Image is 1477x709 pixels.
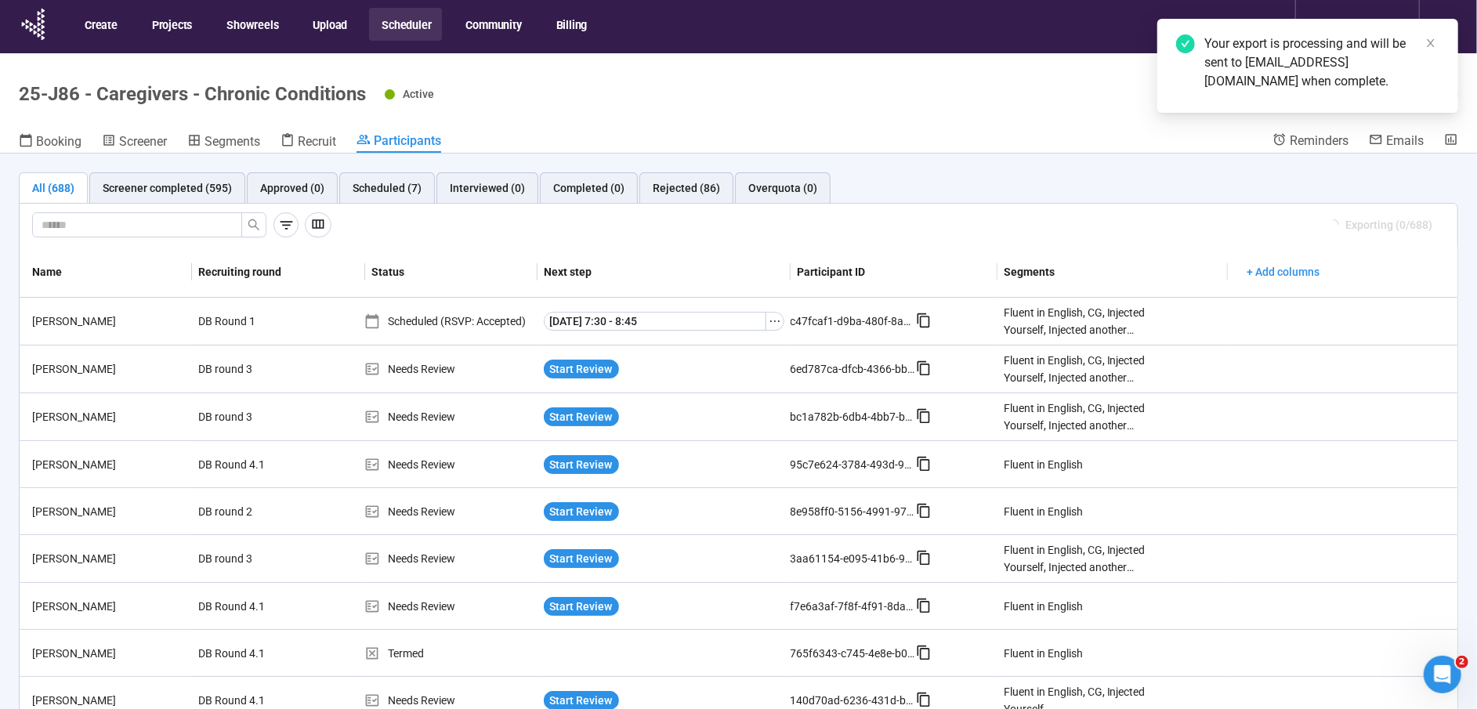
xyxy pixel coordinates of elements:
div: DB Round 1 [192,306,310,336]
span: Start Review [550,550,613,567]
a: Screener [102,132,167,153]
span: Participants [374,133,441,148]
div: All (688) [32,179,74,197]
div: Fluent in English [1004,456,1083,473]
button: Upload [300,8,358,41]
div: Approved (0) [260,179,324,197]
div: Scheduled (7) [353,179,422,197]
th: Segments [997,247,1228,298]
span: Exporting (0/688) [1345,216,1432,233]
div: [PERSON_NAME] [26,408,192,425]
button: Start Review [544,597,619,616]
h1: 25-J86 - Caregivers - Chronic Conditions [19,83,366,105]
span: ellipsis [769,315,781,327]
div: 8e958ff0-5156-4991-978f-738f9cc86d1a [791,503,916,520]
div: DB round 3 [192,354,310,384]
span: Reminders [1290,133,1348,148]
button: [DATE] 7:30 - 8:45 [544,312,766,331]
div: Your export is processing and will be sent to [EMAIL_ADDRESS][DOMAIN_NAME] when complete. [1204,34,1439,91]
div: Fluent in English [1004,598,1083,615]
button: Start Review [544,502,619,521]
button: + Add columns [1234,259,1332,284]
div: 140d70ad-6236-431d-be97-0841ebde99de [791,692,916,709]
div: [PERSON_NAME] [26,598,192,615]
div: Interviewed (0) [450,179,525,197]
button: Exporting (0/688) [1316,212,1445,237]
button: Start Review [544,549,619,568]
button: Scheduler [369,8,442,41]
span: + Add columns [1247,263,1320,280]
span: [DATE] 7:30 - 8:45 [550,313,638,330]
button: Create [72,8,129,41]
a: Reminders [1272,132,1348,151]
div: Termed [364,645,537,662]
span: search [248,219,260,231]
span: Active [403,88,434,100]
a: Emails [1369,132,1424,151]
button: Projects [139,8,203,41]
div: Completed (0) [553,179,624,197]
span: Start Review [550,503,613,520]
div: Overquota (0) [748,179,817,197]
div: [PERSON_NAME] [26,692,192,709]
th: Participant ID [791,247,997,298]
span: Start Review [550,598,613,615]
span: Screener [119,134,167,149]
span: close [1425,38,1436,49]
button: Start Review [544,360,619,378]
div: [PERSON_NAME] [26,503,192,520]
th: Recruiting round [192,247,364,298]
div: 3aa61154-e095-41b6-996b-ad32ba2616db [791,550,916,567]
span: check-circle [1176,34,1195,53]
div: Needs Review [364,456,537,473]
div: 6ed787ca-dfcb-4366-bb98-69de7a31b1c3 [791,360,916,378]
span: Start Review [550,692,613,709]
span: loading [1327,219,1339,231]
button: search [241,212,266,237]
div: Screener completed (595) [103,179,232,197]
span: Booking [36,134,81,149]
div: DB round 3 [192,402,310,432]
span: 2 [1456,656,1468,668]
div: DB Round 4.1 [192,591,310,621]
div: Needs Review [364,503,537,520]
div: Rejected (86) [653,179,720,197]
span: Start Review [550,360,613,378]
div: [PERSON_NAME] [26,313,192,330]
div: Needs Review [364,598,537,615]
button: Billing [544,8,599,41]
button: Start Review [544,455,619,474]
div: Needs Review [364,692,537,709]
button: Showreels [214,8,289,41]
div: [PERSON_NAME] [26,550,192,567]
div: DB round 2 [192,497,310,526]
span: Emails [1386,133,1424,148]
div: [PERSON_NAME] [26,645,192,662]
button: ellipsis [766,312,784,331]
div: Needs Review [364,550,537,567]
div: DB Round 4.1 [192,450,310,479]
div: Opinions Link [1312,11,1399,41]
div: 765f6343-c745-4e8e-b04f-3abdae3c5617 [791,645,916,662]
div: Needs Review [364,360,537,378]
div: bc1a782b-6db4-4bb7-bb2b-d974d712a031 [791,408,916,425]
span: Start Review [550,408,613,425]
th: Name [20,247,192,298]
div: f7e6a3af-7f8f-4f91-8daa-450c85a254c6 [791,598,916,615]
a: Recruit [281,132,336,153]
div: Fluent in English, CG, Injected Yourself, Injected another person, Injected an animal [1004,352,1148,386]
a: Participants [357,132,441,153]
div: [PERSON_NAME] [26,360,192,378]
div: Fluent in English [1004,645,1083,662]
div: Scheduled (RSVP: Accepted) [364,313,537,330]
th: Next step [538,247,791,298]
div: Fluent in English, CG, Injected Yourself, Injected another person, Injected an animal [1004,400,1148,434]
div: Fluent in English [1004,503,1083,520]
span: Start Review [550,456,613,473]
a: Booking [19,132,81,153]
iframe: Intercom live chat [1424,656,1461,693]
div: c47fcaf1-d9ba-480f-8a7f-da302adcd73b [791,313,916,330]
th: Status [365,247,538,298]
div: 95c7e624-3784-493d-90c7-97e72dae9bc5 [791,456,916,473]
button: Start Review [544,407,619,426]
